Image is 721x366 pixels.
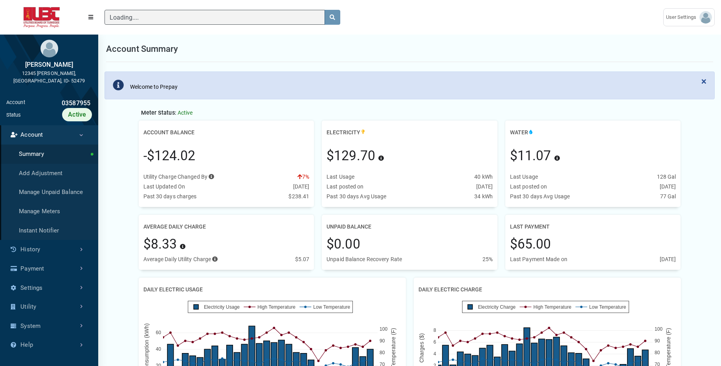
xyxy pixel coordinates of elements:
[297,174,309,180] span: 7%
[325,10,340,25] button: search
[510,234,551,254] div: $65.00
[476,183,493,191] div: [DATE]
[6,111,21,119] div: Status
[143,255,218,264] div: Average Daily Utility Charge
[510,192,570,201] div: Past 30 days Avg Usage
[83,10,98,24] button: Menu
[663,8,715,26] a: User Settings
[141,110,176,116] span: Meter Status:
[105,10,325,25] input: Search
[327,183,363,191] div: Last posted on
[474,192,493,201] div: 34 kWh
[178,110,193,116] span: Active
[288,192,309,201] div: $238.41
[293,183,310,191] div: [DATE]
[660,183,676,191] div: [DATE]
[6,70,92,84] div: 12345 [PERSON_NAME], [GEOGRAPHIC_DATA], ID- 52479
[130,83,178,91] div: Welcome to Prepay
[474,173,493,181] div: 40 kWh
[660,255,676,264] div: [DATE]
[143,282,203,297] h2: Daily Electric Usage
[510,125,534,140] h2: Water
[510,220,550,234] h2: Last Payment
[143,236,177,252] span: $8.33
[327,234,360,254] div: $0.00
[143,192,197,201] div: Past 30 days charges
[327,125,366,140] h2: Electricity
[693,72,714,91] button: Close
[25,99,92,108] div: 03587955
[143,125,194,140] h2: Account Balance
[143,173,215,181] div: Utility Charge Changed By
[327,148,375,163] span: $129.70
[701,76,706,87] span: ×
[418,282,482,297] h2: Daily Electric Charge
[483,255,493,264] div: 25%
[6,7,77,28] img: ALTSK Logo
[143,220,206,234] h2: Average Daily Charge
[143,183,185,191] div: Last Updated On
[106,42,178,55] h1: Account Summary
[327,192,386,201] div: Past 30 days Avg Usage
[62,108,92,121] div: Active
[510,183,547,191] div: Last posted on
[510,148,551,163] span: $11.07
[295,255,310,264] div: $5.07
[657,173,676,181] div: 128 Gal
[6,60,92,70] div: [PERSON_NAME]
[666,13,699,21] span: User Settings
[327,173,354,181] div: Last Usage
[510,173,538,181] div: Last Usage
[327,220,371,234] h2: Unpaid balance
[143,146,196,166] div: -$124.02
[327,255,402,264] div: Unpaid Balance Recovery Rate
[660,192,676,201] div: 77 Gal
[510,255,567,264] div: Last Payment Made on
[6,99,25,108] div: Account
